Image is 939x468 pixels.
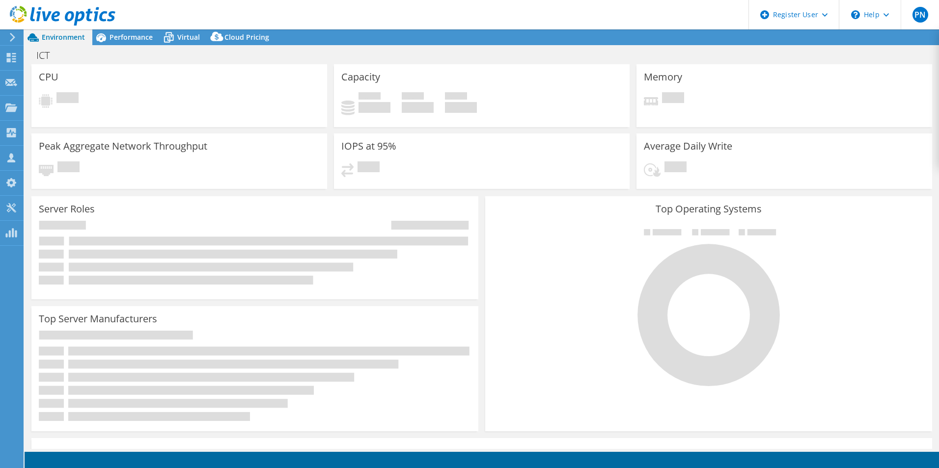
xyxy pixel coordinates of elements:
[42,32,85,42] span: Environment
[358,161,380,175] span: Pending
[445,102,477,113] h4: 0 GiB
[445,92,467,102] span: Total
[402,102,434,113] h4: 0 GiB
[644,72,682,82] h3: Memory
[110,32,153,42] span: Performance
[341,72,380,82] h3: Capacity
[662,92,684,105] span: Pending
[402,92,424,102] span: Free
[177,32,200,42] span: Virtual
[39,313,157,324] h3: Top Server Manufacturers
[39,141,207,152] h3: Peak Aggregate Network Throughput
[359,92,381,102] span: Used
[912,7,928,23] span: PN
[851,10,860,19] svg: \n
[664,161,687,175] span: Pending
[32,50,65,61] h1: ICT
[341,141,396,152] h3: IOPS at 95%
[39,72,58,82] h3: CPU
[56,92,79,105] span: Pending
[493,204,925,214] h3: Top Operating Systems
[644,141,732,152] h3: Average Daily Write
[57,161,80,175] span: Pending
[224,32,269,42] span: Cloud Pricing
[359,102,390,113] h4: 0 GiB
[39,204,95,214] h3: Server Roles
